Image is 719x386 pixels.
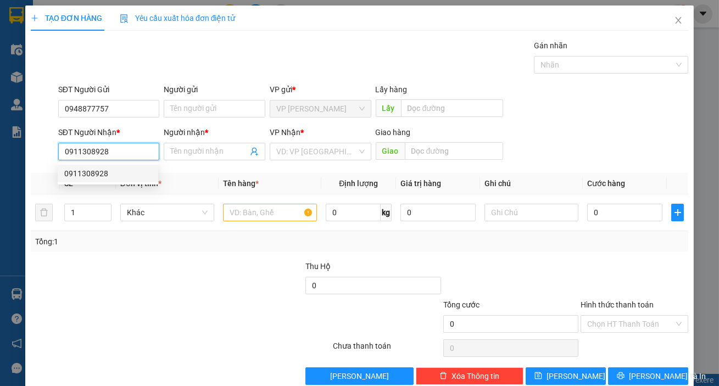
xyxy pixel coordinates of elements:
div: Nhận: VP [GEOGRAPHIC_DATA] [96,64,197,87]
span: Lấy [376,99,401,117]
text: PTT2510130056 [62,46,144,58]
div: Tổng: 1 [35,236,278,248]
div: Người nhận [164,126,265,138]
button: [PERSON_NAME] [305,367,413,385]
button: Close [663,5,694,36]
input: 0 [400,204,476,221]
span: Tổng cước [443,300,480,309]
span: [PERSON_NAME] [547,370,605,382]
span: [PERSON_NAME] [330,370,389,382]
span: VP Nhận [270,128,300,137]
span: Lấy hàng [376,85,408,94]
span: printer [617,372,625,381]
span: Yêu cầu xuất hóa đơn điện tử [120,14,236,23]
label: Hình thức thanh toán [581,300,654,309]
input: Ghi Chú [484,204,578,221]
span: plus [672,208,683,217]
button: delete [35,204,53,221]
span: TẠO ĐƠN HÀNG [31,14,102,23]
div: Người gửi [164,83,265,96]
span: Xóa Thông tin [452,370,499,382]
span: user-add [250,147,259,156]
span: Định lượng [339,179,378,188]
span: Đơn vị tính [120,179,161,188]
span: plus [31,14,38,22]
th: Ghi chú [480,173,583,194]
div: SĐT Người Gửi [58,83,160,96]
span: [PERSON_NAME] và In [629,370,706,382]
div: Chưa thanh toán [332,340,442,359]
img: icon [120,14,129,23]
input: VD: Bàn, Ghế [223,204,317,221]
button: plus [671,204,684,221]
div: SĐT Người Nhận [58,126,160,138]
div: Gửi: VP [PERSON_NAME] [8,64,91,87]
button: deleteXóa Thông tin [416,367,523,385]
label: Gán nhãn [534,41,567,50]
span: Giá trị hàng [400,179,441,188]
span: Khác [127,204,208,221]
span: close [674,16,683,25]
span: Cước hàng [587,179,625,188]
span: kg [381,204,392,221]
span: Tên hàng [223,179,259,188]
button: save[PERSON_NAME] [526,367,606,385]
span: save [534,372,542,381]
div: 0911308928 [58,165,158,182]
div: VP gửi [270,83,371,96]
input: Dọc đường [405,142,504,160]
div: 0911308928 [64,167,152,180]
button: printer[PERSON_NAME] và In [608,367,688,385]
span: Thu Hộ [305,262,331,271]
span: Giao hàng [376,128,411,137]
span: delete [439,372,447,381]
input: Dọc đường [401,99,504,117]
span: Giao [376,142,405,160]
span: VP Phan Thiết [276,100,365,117]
